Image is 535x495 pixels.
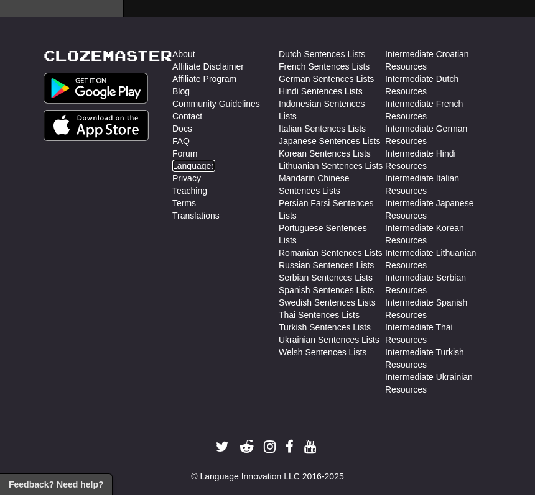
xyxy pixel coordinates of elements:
a: Affiliate Program [172,73,236,85]
a: Russian Sentences Lists [279,259,374,271]
a: Intermediate Ukrainian Resources [385,371,491,396]
a: Teaching [172,184,207,197]
a: Docs [172,122,192,135]
a: Dutch Sentences Lists [279,48,365,60]
a: French Sentences Lists [279,60,370,73]
a: Intermediate Turkish Resources [385,346,491,371]
a: Lithuanian Sentences Lists [279,160,383,172]
a: Intermediate Serbian Resources [385,271,491,296]
a: Intermediate Korean Resources [385,222,491,247]
a: Romanian Sentences Lists [279,247,383,259]
a: Swedish Sentences Lists [279,296,376,309]
span: Open feedback widget [9,478,103,491]
a: Persian Farsi Sentences Lists [279,197,385,222]
img: Get it on App Store [44,110,149,141]
a: Community Guidelines [172,98,260,110]
a: Indonesian Sentences Lists [279,98,385,122]
a: Intermediate Japanese Resources [385,197,491,222]
a: Intermediate Hindi Resources [385,147,491,172]
a: Korean Sentences Lists [279,147,371,160]
a: Intermediate Thai Resources [385,321,491,346]
a: Ukrainian Sentences Lists [279,334,379,346]
a: Intermediate French Resources [385,98,491,122]
a: Intermediate Spanish Resources [385,296,491,321]
a: Forum [172,147,197,160]
a: Affiliate Disclaimer [172,60,244,73]
a: Translations [172,209,220,222]
a: Mandarin Chinese Sentences Lists [279,172,385,197]
a: Contact [172,110,202,122]
div: © Language Innovation LLC 2016-2025 [44,470,491,483]
a: Terms [172,197,196,209]
a: German Sentences Lists [279,73,374,85]
a: Intermediate Lithuanian Resources [385,247,491,271]
a: Intermediate German Resources [385,122,491,147]
a: Intermediate Croatian Resources [385,48,491,73]
a: Blog [172,85,190,98]
a: Intermediate Dutch Resources [385,73,491,98]
a: Italian Sentences Lists [279,122,366,135]
a: Thai Sentences Lists [279,309,360,321]
a: Portuguese Sentences Lists [279,222,385,247]
a: Welsh Sentences Lists [279,346,366,358]
a: Japanese Sentences Lists [279,135,380,147]
a: About [172,48,195,60]
a: Hindi Sentences Lists [279,85,363,98]
a: Privacy [172,172,201,184]
a: Clozemaster [44,48,172,63]
a: Languages [172,160,215,172]
a: FAQ [172,135,190,147]
a: Turkish Sentences Lists [279,321,371,334]
a: Intermediate Italian Resources [385,172,491,197]
a: Serbian Sentences Lists [279,271,373,284]
a: Spanish Sentences Lists [279,284,374,296]
img: Get it on Google Play [44,73,148,104]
